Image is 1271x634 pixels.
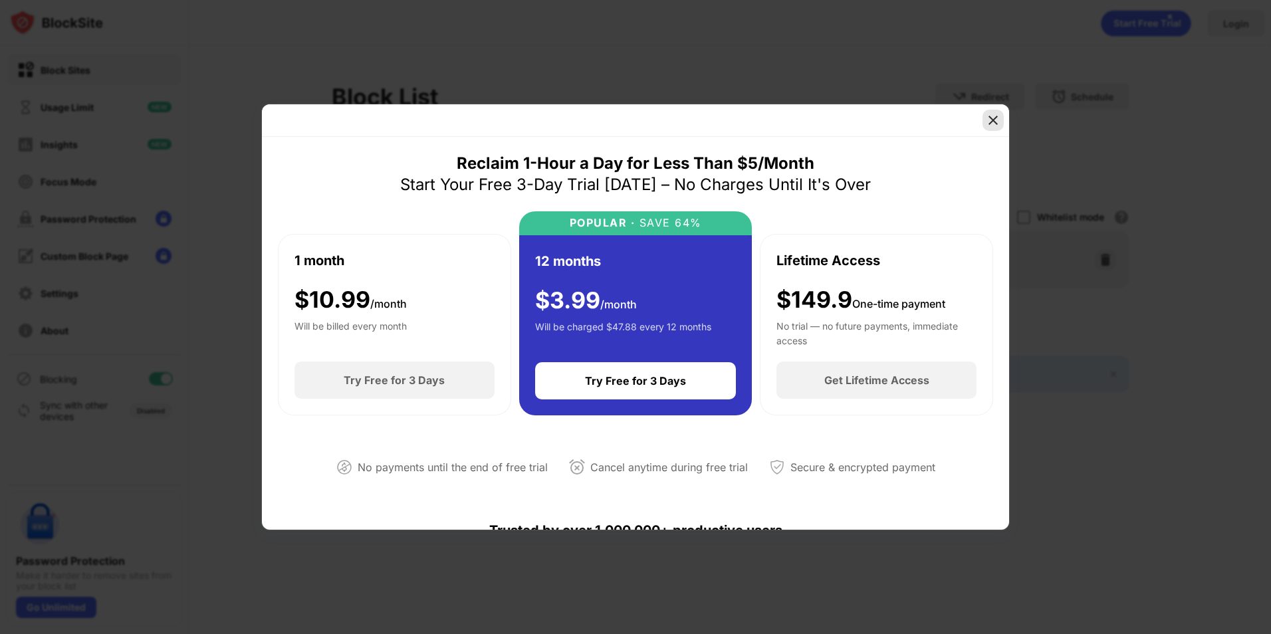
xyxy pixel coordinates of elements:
[457,153,814,174] div: Reclaim 1-Hour a Day for Less Than $5/Month
[535,320,711,346] div: Will be charged $47.88 every 12 months
[635,217,702,229] div: SAVE 64%
[776,286,945,314] div: $149.9
[569,459,585,475] img: cancel-anytime
[769,459,785,475] img: secured-payment
[358,458,548,477] div: No payments until the end of free trial
[790,458,935,477] div: Secure & encrypted payment
[570,217,635,229] div: POPULAR ·
[535,287,637,314] div: $ 3.99
[590,458,748,477] div: Cancel anytime during free trial
[344,373,445,387] div: Try Free for 3 Days
[535,251,601,271] div: 12 months
[278,498,993,562] div: Trusted by over 1,000,000+ productive users
[294,251,344,270] div: 1 month
[824,373,929,387] div: Get Lifetime Access
[600,298,637,311] span: /month
[776,319,977,346] div: No trial — no future payments, immediate access
[776,251,880,270] div: Lifetime Access
[336,459,352,475] img: not-paying
[400,174,871,195] div: Start Your Free 3-Day Trial [DATE] – No Charges Until It's Over
[852,297,945,310] span: One-time payment
[585,374,686,387] div: Try Free for 3 Days
[370,297,407,310] span: /month
[294,319,407,346] div: Will be billed every month
[294,286,407,314] div: $ 10.99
